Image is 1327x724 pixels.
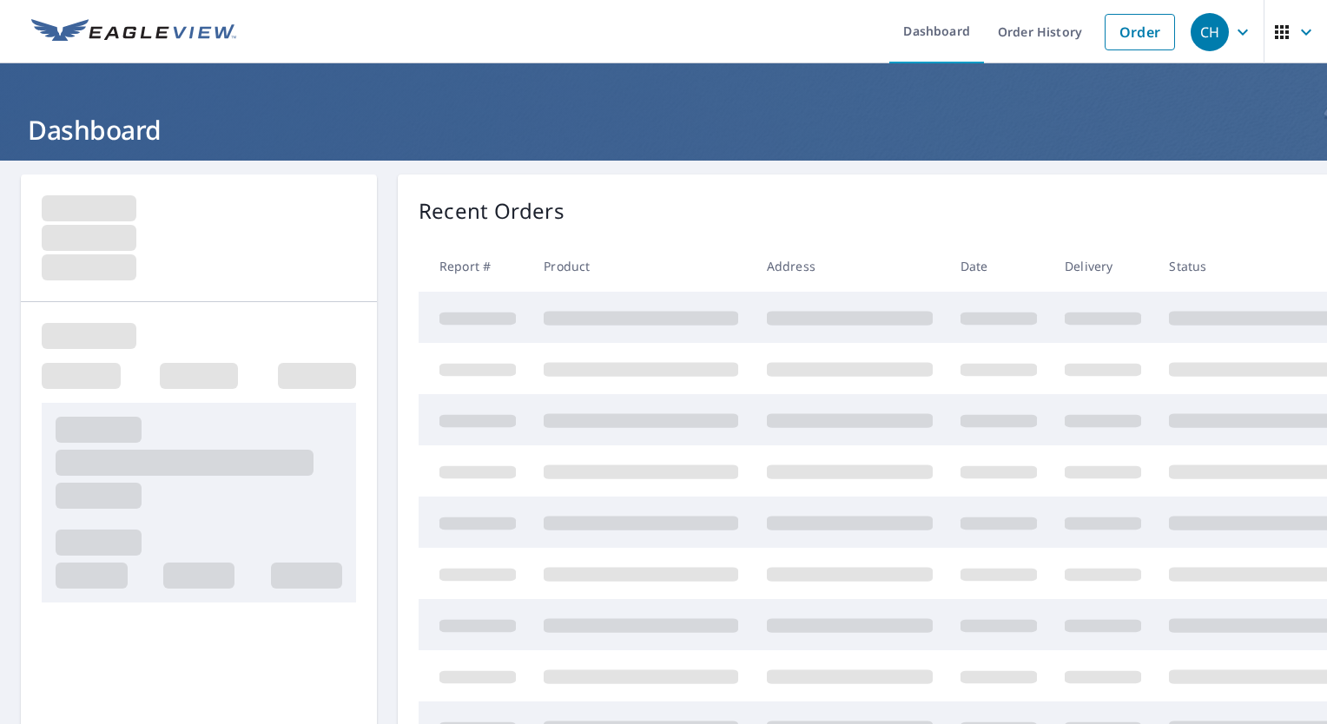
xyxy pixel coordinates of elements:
p: Recent Orders [419,195,564,227]
th: Product [530,240,752,292]
h1: Dashboard [21,112,1306,148]
th: Delivery [1051,240,1155,292]
a: Order [1105,14,1175,50]
th: Date [947,240,1051,292]
th: Report # [419,240,530,292]
th: Address [753,240,947,292]
div: CH [1191,13,1229,51]
img: EV Logo [31,19,236,45]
